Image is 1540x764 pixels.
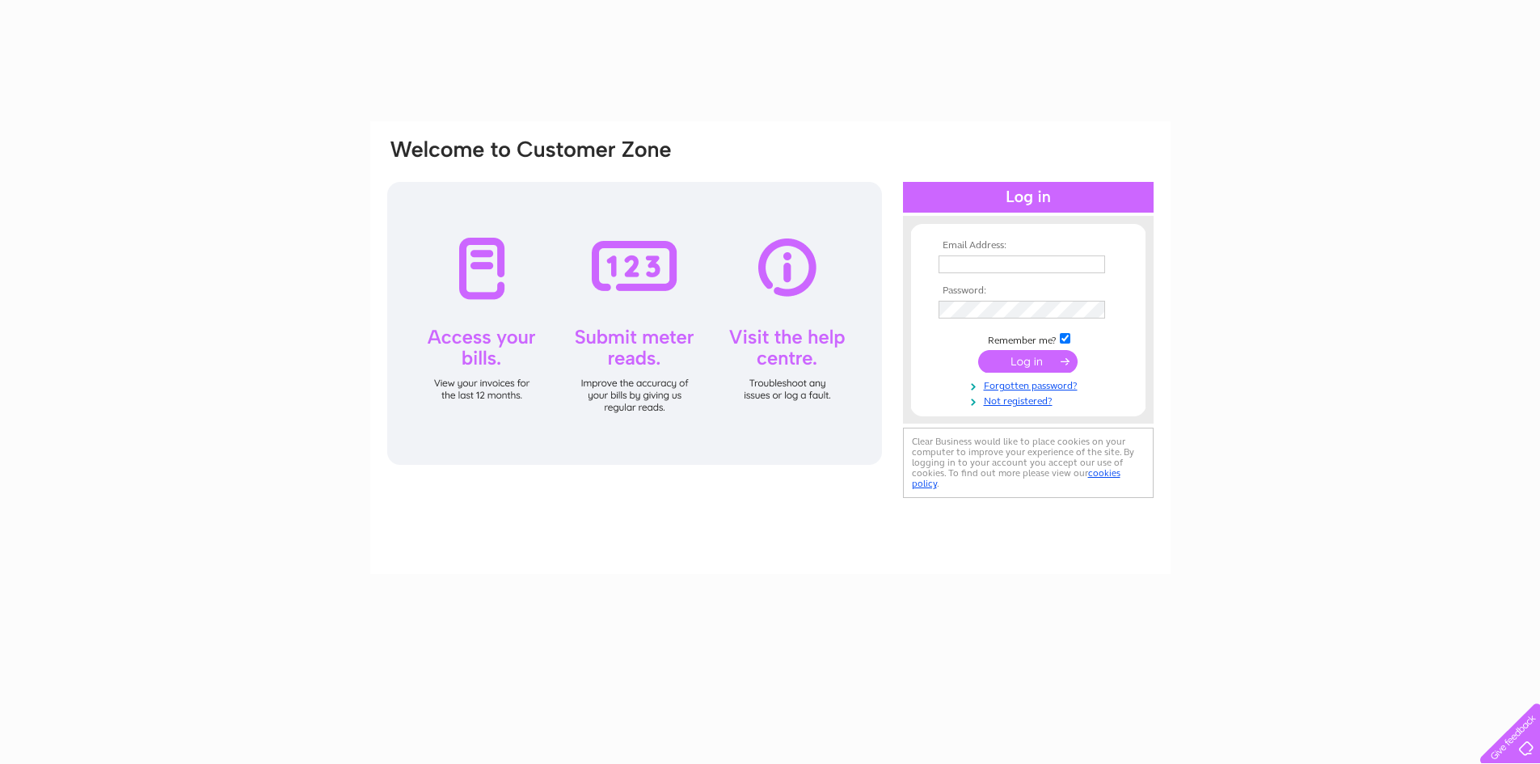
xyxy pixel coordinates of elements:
[939,377,1122,392] a: Forgotten password?
[935,331,1122,347] td: Remember me?
[935,240,1122,251] th: Email Address:
[903,428,1154,498] div: Clear Business would like to place cookies on your computer to improve your experience of the sit...
[978,350,1078,373] input: Submit
[935,285,1122,297] th: Password:
[939,392,1122,407] a: Not registered?
[912,467,1120,489] a: cookies policy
